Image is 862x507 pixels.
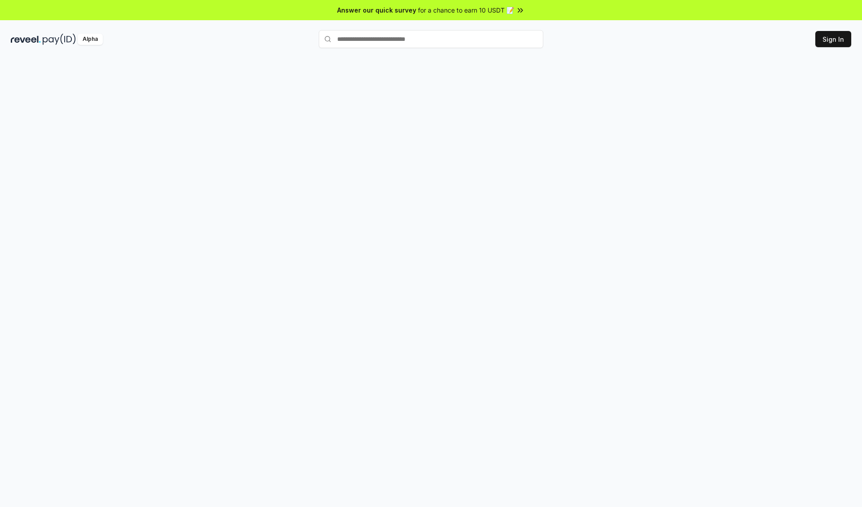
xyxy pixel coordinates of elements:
span: Answer our quick survey [337,5,416,15]
img: pay_id [43,34,76,45]
button: Sign In [815,31,851,47]
span: for a chance to earn 10 USDT 📝 [418,5,514,15]
div: Alpha [78,34,103,45]
img: reveel_dark [11,34,41,45]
